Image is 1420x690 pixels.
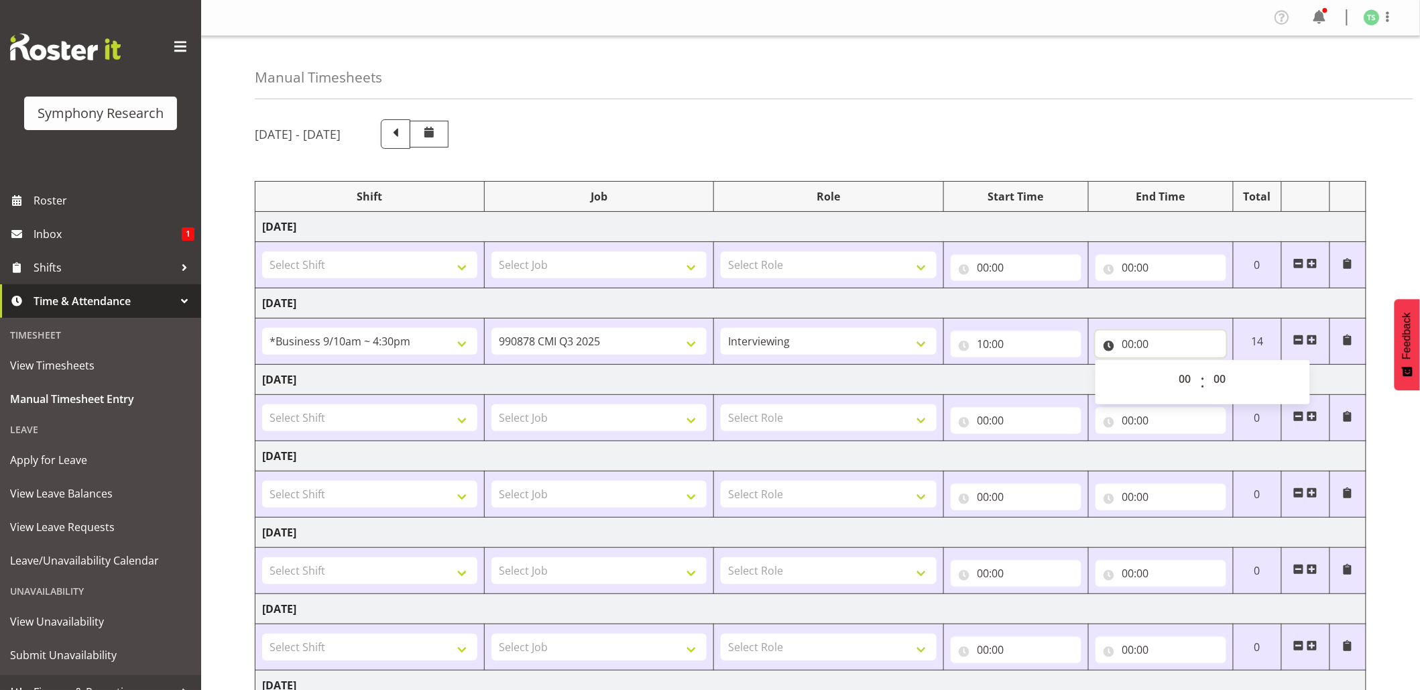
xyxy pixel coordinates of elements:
[951,188,1081,205] div: Start Time
[255,288,1366,319] td: [DATE]
[721,188,936,205] div: Role
[10,389,191,409] span: Manual Timesheet Entry
[3,638,198,672] a: Submit Unavailability
[10,551,191,571] span: Leave/Unavailability Calendar
[10,34,121,60] img: Rosterit website logo
[3,605,198,638] a: View Unavailability
[951,331,1081,357] input: Click to select...
[262,188,477,205] div: Shift
[1233,471,1281,518] td: 0
[3,321,198,349] div: Timesheet
[1233,242,1281,288] td: 0
[491,188,707,205] div: Job
[10,483,191,504] span: View Leave Balances
[1096,483,1226,510] input: Click to select...
[3,416,198,443] div: Leave
[34,224,182,244] span: Inbox
[255,518,1366,548] td: [DATE]
[1233,624,1281,671] td: 0
[1096,560,1226,587] input: Click to select...
[1233,395,1281,441] td: 0
[1395,299,1420,390] button: Feedback - Show survey
[34,291,174,311] span: Time & Attendance
[1364,9,1380,25] img: tanya-stebbing1954.jpg
[1096,331,1226,357] input: Click to select...
[10,450,191,470] span: Apply for Leave
[1200,365,1205,399] span: :
[951,636,1081,663] input: Click to select...
[1096,254,1226,281] input: Click to select...
[38,103,164,123] div: Symphony Research
[255,441,1366,471] td: [DATE]
[34,257,174,278] span: Shifts
[3,382,198,416] a: Manual Timesheet Entry
[1233,548,1281,594] td: 0
[951,560,1081,587] input: Click to select...
[34,190,194,211] span: Roster
[10,645,191,665] span: Submit Unavailability
[1096,407,1226,434] input: Click to select...
[951,483,1081,510] input: Click to select...
[951,407,1081,434] input: Click to select...
[1096,188,1226,205] div: End Time
[1401,312,1413,359] span: Feedback
[3,577,198,605] div: Unavailability
[1096,636,1226,663] input: Click to select...
[3,477,198,510] a: View Leave Balances
[255,594,1366,624] td: [DATE]
[3,510,198,544] a: View Leave Requests
[3,544,198,577] a: Leave/Unavailability Calendar
[3,443,198,477] a: Apply for Leave
[1233,319,1281,365] td: 14
[255,70,382,85] h4: Manual Timesheets
[182,227,194,241] span: 1
[10,355,191,376] span: View Timesheets
[10,612,191,632] span: View Unavailability
[255,127,341,141] h5: [DATE] - [DATE]
[3,349,198,382] a: View Timesheets
[10,517,191,537] span: View Leave Requests
[255,212,1366,242] td: [DATE]
[951,254,1081,281] input: Click to select...
[1240,188,1275,205] div: Total
[255,365,1366,395] td: [DATE]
